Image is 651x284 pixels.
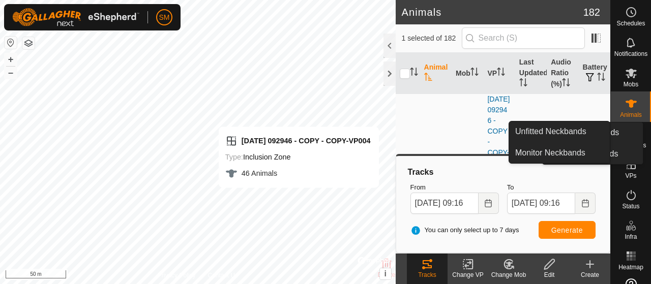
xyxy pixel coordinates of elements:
[625,173,636,179] span: VPs
[618,264,643,270] span: Heatmap
[575,193,596,214] button: Choose Date
[487,95,510,167] a: [DATE] 092946 - COPY - COPY-VP003
[622,203,639,209] span: Status
[624,81,638,87] span: Mobs
[509,143,610,163] a: Monitor Neckbands
[5,53,17,66] button: +
[159,12,170,23] span: SM
[509,121,610,142] a: Unfitted Neckbands
[410,69,418,77] p-sorticon: Activate to sort
[158,271,196,280] a: Privacy Policy
[547,53,578,94] th: Audio Ratio (%)
[616,20,645,26] span: Schedules
[614,51,647,57] span: Notifications
[22,37,35,49] button: Map Layers
[225,151,371,163] div: Inclusion Zone
[551,226,583,234] span: Generate
[539,221,596,239] button: Generate
[410,182,499,193] label: From
[380,268,391,279] button: i
[410,225,519,235] span: You can only select up to 7 days
[225,153,243,161] label: Type:
[225,167,371,179] div: 46 Animals
[208,271,238,280] a: Contact Us
[620,112,642,118] span: Animals
[579,93,610,255] td: -
[562,80,570,88] p-sorticon: Activate to sort
[497,69,505,77] p-sorticon: Activate to sort
[225,135,371,147] div: [DATE] 092946 - COPY - COPY-VP004
[597,74,605,82] p-sorticon: Activate to sort
[402,6,583,18] h2: Animals
[583,5,600,20] span: 182
[452,53,483,94] th: Mob
[407,270,448,279] div: Tracks
[515,125,586,138] span: Unfitted Neckbands
[12,8,139,26] img: Gallagher Logo
[402,33,462,44] span: 1 selected of 182
[406,166,600,178] div: Tracks
[625,234,637,240] span: Infra
[5,67,17,79] button: –
[479,193,499,214] button: Choose Date
[570,270,610,279] div: Create
[462,27,585,49] input: Search (S)
[424,74,432,82] p-sorticon: Activate to sort
[483,53,515,94] th: VP
[5,37,17,49] button: Reset Map
[515,53,547,94] th: Last Updated
[515,147,585,159] span: Monitor Neckbands
[420,53,452,94] th: Animal
[448,270,488,279] div: Change VP
[579,53,610,94] th: Battery
[488,270,529,279] div: Change Mob
[529,270,570,279] div: Edit
[384,269,386,278] span: i
[507,182,596,193] label: To
[470,69,479,77] p-sorticon: Activate to sort
[519,80,527,88] p-sorticon: Activate to sort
